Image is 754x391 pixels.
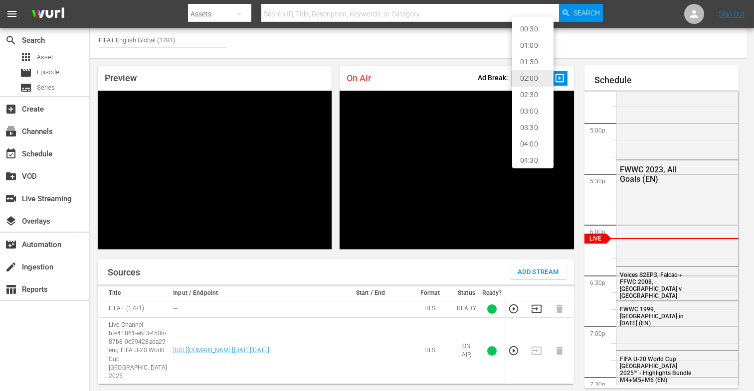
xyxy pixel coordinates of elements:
li: 04:00 [512,136,554,152]
li: 03:30 [512,120,554,136]
li: 01:30 [512,54,554,70]
li: 02:00 [512,70,554,87]
li: 00:30 [512,21,554,37]
li: 02:30 [512,87,554,103]
li: 04:30 [512,152,554,169]
li: 01:00 [512,37,554,54]
li: 03:00 [512,103,554,120]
